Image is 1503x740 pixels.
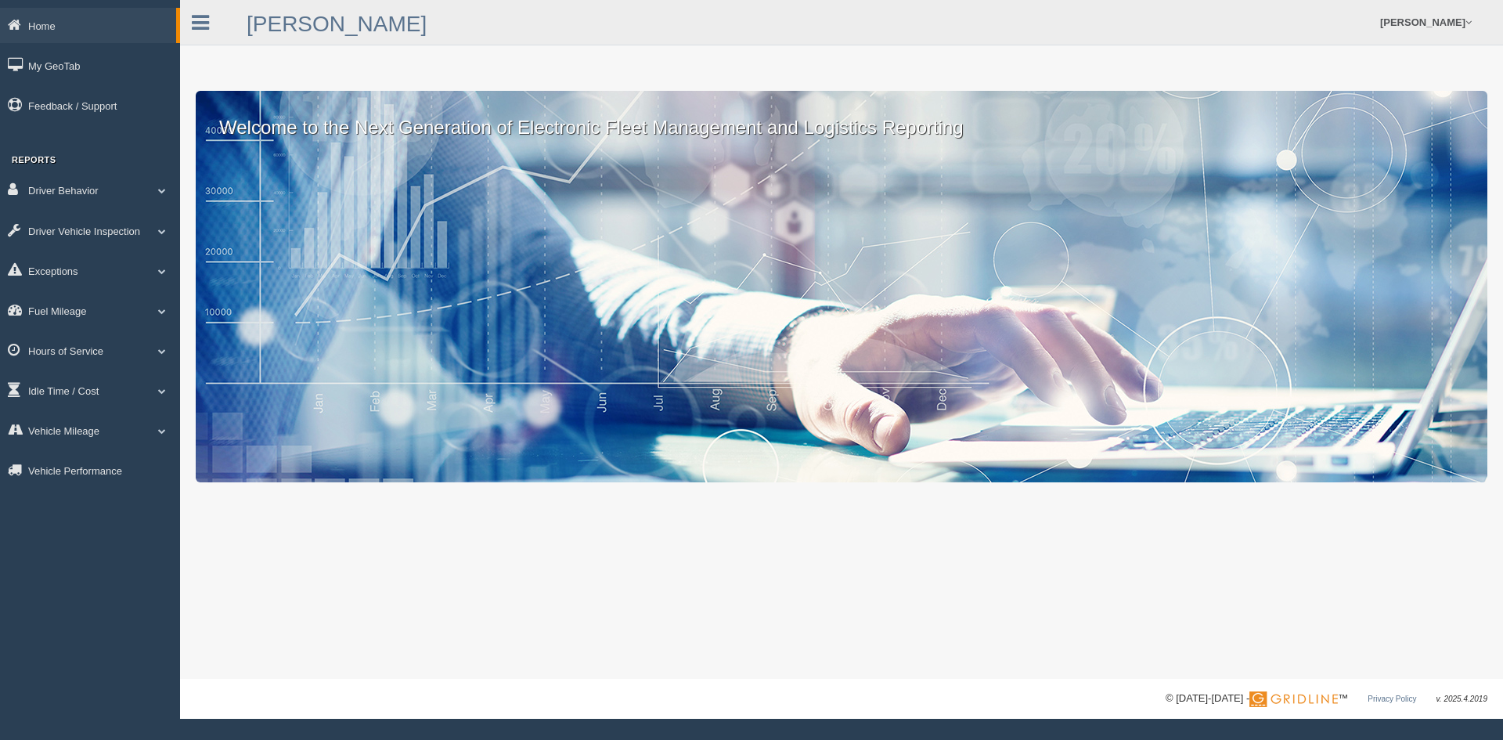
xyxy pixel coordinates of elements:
a: [PERSON_NAME] [247,12,427,36]
span: v. 2025.4.2019 [1436,695,1487,703]
a: Privacy Policy [1368,695,1416,703]
p: Welcome to the Next Generation of Electronic Fleet Management and Logistics Reporting [196,91,1487,141]
img: Gridline [1249,691,1338,707]
div: © [DATE]-[DATE] - ™ [1166,691,1487,707]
